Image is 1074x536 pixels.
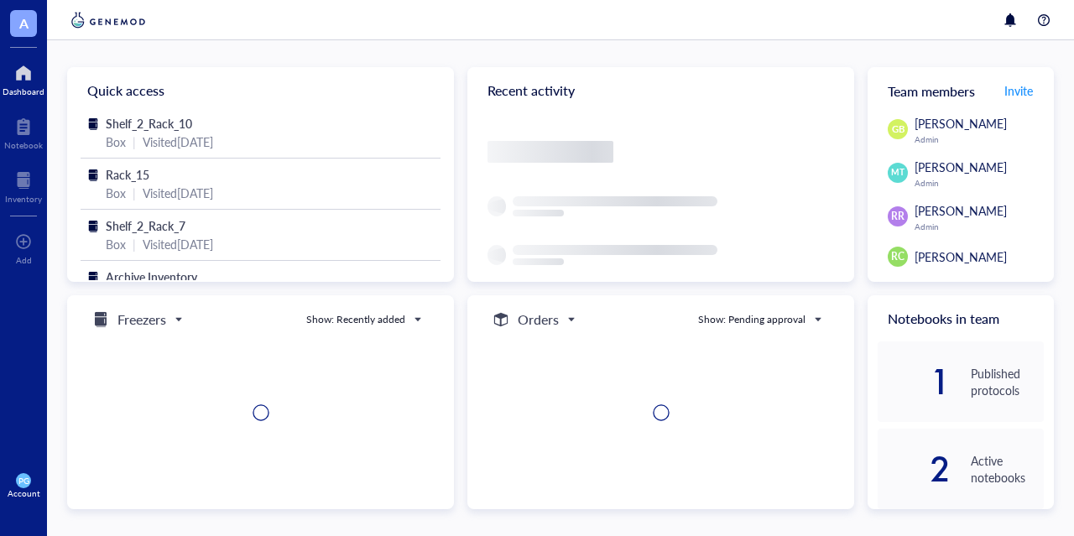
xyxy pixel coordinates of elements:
[915,178,1044,188] div: Admin
[5,167,42,204] a: Inventory
[3,86,44,96] div: Dashboard
[891,122,905,137] span: GB
[106,115,192,132] span: Shelf_2_Rack_10
[915,115,1007,132] span: [PERSON_NAME]
[915,221,1044,232] div: Admin
[467,67,854,114] div: Recent activity
[915,159,1007,175] span: [PERSON_NAME]
[868,67,1054,114] div: Team members
[117,310,166,330] h5: Freezers
[106,217,185,234] span: Shelf_2_Rack_7
[8,488,40,498] div: Account
[67,10,149,30] img: genemod-logo
[133,184,136,202] div: |
[1004,77,1034,104] button: Invite
[143,184,213,202] div: Visited [DATE]
[698,312,805,327] div: Show: Pending approval
[891,209,905,224] span: RR
[143,235,213,253] div: Visited [DATE]
[5,194,42,204] div: Inventory
[143,133,213,151] div: Visited [DATE]
[878,368,951,395] div: 1
[106,133,126,151] div: Box
[106,235,126,253] div: Box
[16,255,32,265] div: Add
[18,476,29,486] span: PG
[306,312,405,327] div: Show: Recently added
[878,455,951,482] div: 2
[868,295,1054,341] div: Notebooks in team
[4,140,43,150] div: Notebook
[891,166,904,179] span: MT
[915,248,1007,265] span: [PERSON_NAME]
[915,202,1007,219] span: [PERSON_NAME]
[106,166,149,183] span: Rack_15
[4,113,43,150] a: Notebook
[133,133,136,151] div: |
[19,13,29,34] span: A
[971,365,1044,398] div: Published protocols
[106,268,197,285] span: Archive Inventory
[67,67,454,114] div: Quick access
[1004,82,1033,99] span: Invite
[915,134,1044,144] div: Admin
[133,235,136,253] div: |
[3,60,44,96] a: Dashboard
[106,184,126,202] div: Box
[891,249,905,264] span: RC
[971,452,1044,486] div: Active notebooks
[518,310,559,330] h5: Orders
